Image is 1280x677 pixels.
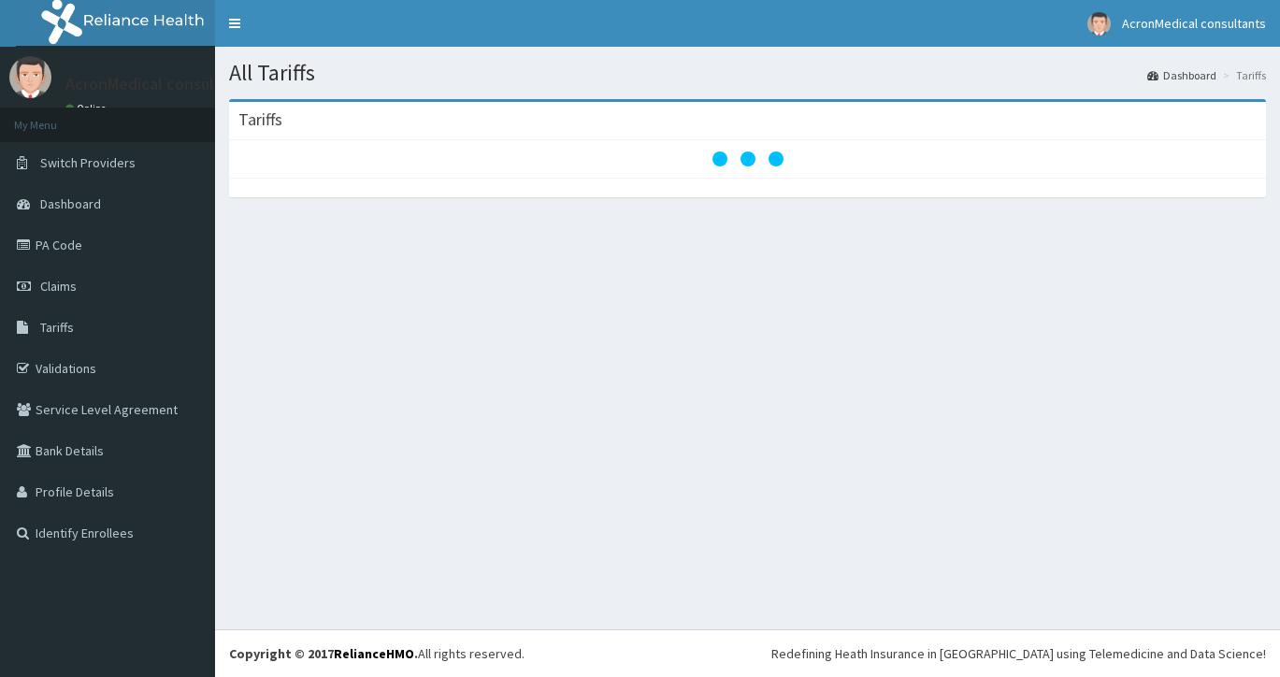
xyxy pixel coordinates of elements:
[40,278,77,295] span: Claims
[711,122,785,196] svg: audio-loading
[1147,67,1216,83] a: Dashboard
[229,645,418,662] strong: Copyright © 2017 .
[215,629,1280,677] footer: All rights reserved.
[40,154,136,171] span: Switch Providers
[1087,12,1111,36] img: User Image
[65,102,110,115] a: Online
[1122,15,1266,32] span: AcronMedical consultants
[40,195,101,212] span: Dashboard
[9,56,51,98] img: User Image
[229,61,1266,85] h1: All Tariffs
[1218,67,1266,83] li: Tariffs
[238,111,282,128] h3: Tariffs
[40,319,74,336] span: Tariffs
[65,76,254,93] p: AcronMedical consultants
[771,644,1266,663] div: Redefining Heath Insurance in [GEOGRAPHIC_DATA] using Telemedicine and Data Science!
[334,645,414,662] a: RelianceHMO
